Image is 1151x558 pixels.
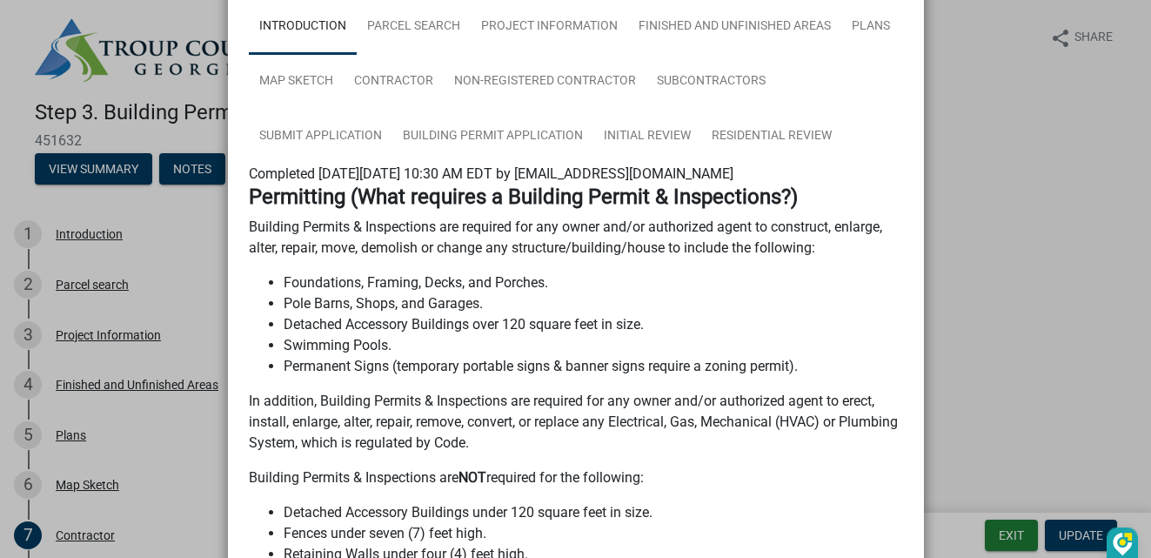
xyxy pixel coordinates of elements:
[444,54,646,110] a: Non-Registered Contractor
[249,54,344,110] a: Map Sketch
[249,109,392,165] a: Submit Application
[284,314,903,335] li: Detached Accessory Buildings over 120 square feet in size.
[284,356,903,377] li: Permanent Signs (temporary portable signs & banner signs require a zoning permit).
[1113,533,1133,556] img: DzVsEph+IJtmAAAAAElFTkSuQmCC
[701,109,842,165] a: Residential Review
[392,109,593,165] a: Building Permit Application
[458,469,486,486] strong: NOT
[249,165,733,182] span: Completed [DATE][DATE] 10:30 AM EDT by [EMAIL_ADDRESS][DOMAIN_NAME]
[249,217,903,259] p: Building Permits & Inspections are required for any owner and/or authorized agent to construct, e...
[249,391,903,454] p: In addition, Building Permits & Inspections are required for any owner and/or authorized agent to...
[249,467,903,488] p: Building Permits & Inspections are required for the following:
[284,523,903,544] li: Fences under seven (7) feet high.
[284,335,903,356] li: Swimming Pools.
[593,109,701,165] a: Initial Review
[344,54,444,110] a: Contractor
[284,293,903,314] li: Pole Barns, Shops, and Garages.
[284,272,903,293] li: Foundations, Framing, Decks, and Porches.
[284,502,903,523] li: Detached Accessory Buildings under 120 square feet in size.
[249,185,798,209] strong: Permitting (What requires a Building Permit & Inspections?)
[646,54,776,110] a: Subcontractors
